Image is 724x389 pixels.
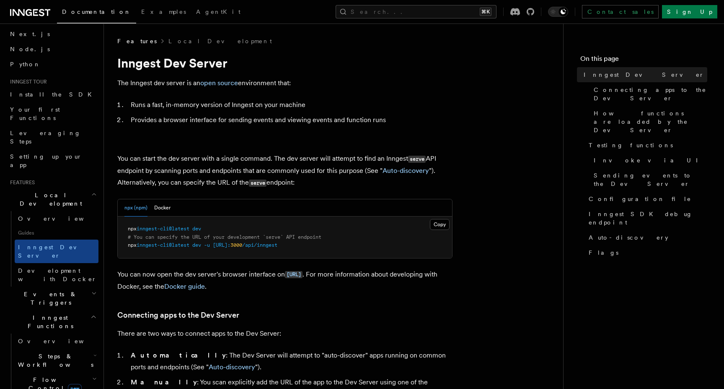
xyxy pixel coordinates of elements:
span: Features [117,37,157,45]
span: Inngest Functions [7,313,90,330]
span: Testing functions [589,141,673,149]
span: Configuration file [589,195,691,203]
span: Overview [18,215,104,222]
span: Install the SDK [10,91,97,98]
span: Invoke via UI [594,156,705,164]
button: Search...⌘K [336,5,496,18]
span: Your first Functions [10,106,60,121]
span: How functions are loaded by the Dev Server [594,109,707,134]
span: Inngest Dev Server [584,70,704,79]
span: Inngest SDK debug endpoint [589,210,707,227]
a: Install the SDK [7,87,98,102]
a: Setting up your app [7,149,98,172]
a: Testing functions [585,138,707,153]
span: Flags [589,248,618,257]
h4: On this page [580,54,707,67]
span: Features [7,179,35,186]
a: Overview [15,334,98,349]
img: Dev Server Demo [117,139,452,368]
button: Events & Triggers [7,287,98,310]
a: How functions are loaded by the Dev Server [590,106,707,138]
a: Inngest Dev Server [580,67,707,82]
a: Inngest Dev Server [15,240,98,263]
a: Contact sales [582,5,659,18]
span: Python [10,61,41,68]
span: Connecting apps to the Dev Server [594,86,707,102]
span: AgentKit [196,8,240,15]
a: Next.js [7,26,98,42]
span: Leveraging Steps [10,130,81,145]
a: Auto-discovery [585,230,707,245]
span: Overview [18,338,104,345]
span: Sending events to the Dev Server [594,171,707,188]
a: Documentation [57,3,136,23]
span: Documentation [62,8,131,15]
a: Local Development [168,37,272,45]
button: Toggle dark mode [548,7,568,17]
button: Inngest Functions [7,310,98,334]
span: Auto-discovery [589,233,668,242]
span: Steps & Workflows [15,352,93,369]
div: Local Development [7,211,98,287]
a: Configuration file [585,191,707,206]
li: Runs a fast, in-memory version of Inngest on your machine [128,99,452,111]
a: Your first Functions [7,102,98,125]
a: Invoke via UI [590,153,707,168]
span: Node.js [10,46,50,52]
li: Provides a browser interface for sending events and viewing events and function runs [128,114,452,126]
span: Inngest Dev Server [18,244,90,259]
a: Sending events to the Dev Server [590,168,707,191]
span: Guides [15,226,98,240]
a: open source [200,79,238,87]
h1: Inngest Dev Server [117,55,452,70]
a: AgentKit [191,3,246,23]
a: Inngest SDK debug endpoint [585,206,707,230]
span: Next.js [10,31,50,37]
span: Events & Triggers [7,290,91,307]
span: Local Development [7,191,91,208]
span: Development with Docker [18,267,97,282]
p: The Inngest dev server is an environment that: [117,77,452,89]
a: Development with Docker [15,263,98,287]
button: Local Development [7,188,98,211]
a: Python [7,57,98,72]
a: Connecting apps to the Dev Server [590,82,707,106]
span: Inngest tour [7,78,47,85]
kbd: ⌘K [480,8,491,16]
a: Flags [585,245,707,260]
a: Leveraging Steps [7,125,98,149]
a: Overview [15,211,98,226]
span: Setting up your app [10,153,82,168]
button: Steps & Workflows [15,349,98,372]
a: Examples [136,3,191,23]
span: Examples [141,8,186,15]
a: Sign Up [662,5,717,18]
a: Node.js [7,42,98,57]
